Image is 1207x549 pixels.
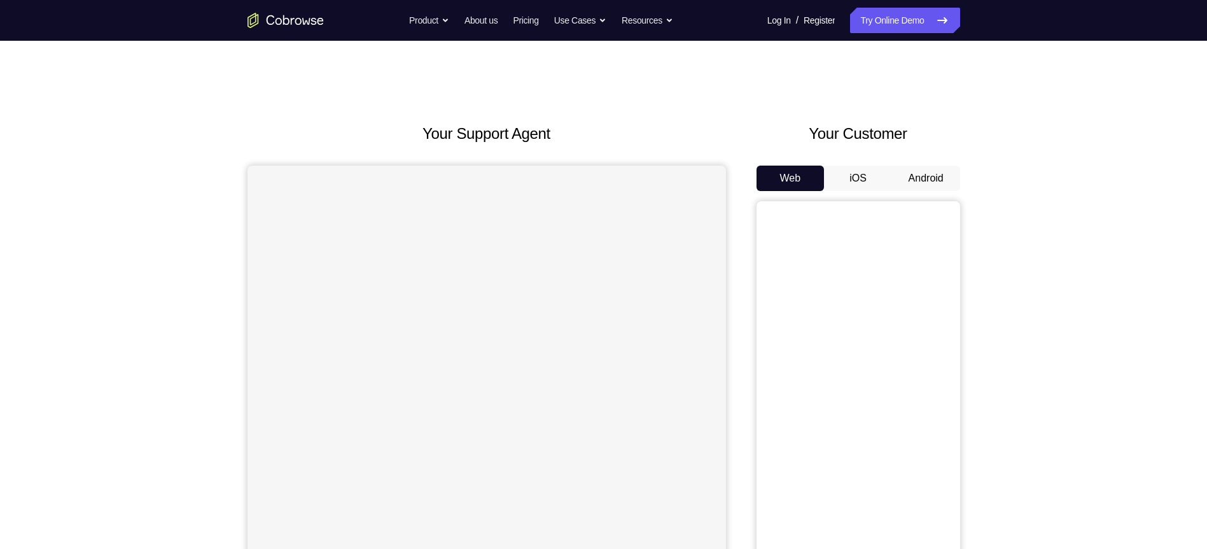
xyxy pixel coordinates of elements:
button: Use Cases [554,8,606,33]
button: Product [409,8,449,33]
a: About us [464,8,498,33]
a: Log In [767,8,791,33]
a: Try Online Demo [850,8,959,33]
a: Go to the home page [248,13,324,28]
h2: Your Support Agent [248,122,726,145]
button: iOS [824,166,892,191]
a: Register [804,8,835,33]
button: Resources [622,8,673,33]
span: / [796,13,799,28]
h2: Your Customer [757,122,960,145]
button: Web [757,166,825,191]
button: Android [892,166,960,191]
a: Pricing [513,8,538,33]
